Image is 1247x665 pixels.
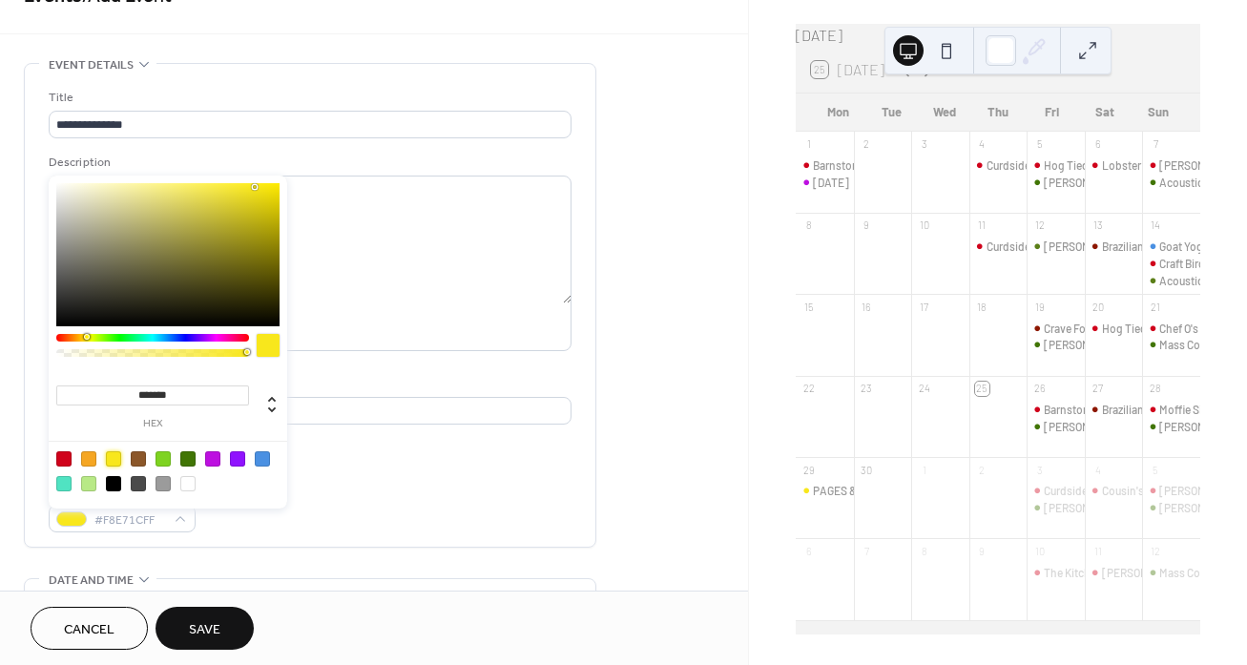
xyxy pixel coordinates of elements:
[1027,402,1085,418] div: Barnstormer Burgers Food Truck
[56,419,249,429] label: hex
[1102,321,1225,337] div: Hog Tied BBQ Food Truck
[975,218,989,233] div: 11
[796,483,854,499] div: PAGES & POUR BOOK CLUB 📚
[1032,300,1047,314] div: 19
[1032,463,1047,477] div: 3
[205,451,220,467] div: #BD10E0
[1027,500,1085,516] div: Jason Daly Live Music
[230,451,245,467] div: #9013FE
[1085,402,1143,418] div: Brazilian BBQ Boyz Food Truck
[49,88,568,108] div: Title
[801,137,816,152] div: 1
[1027,239,1085,255] div: Jeff Przech Live Music
[49,153,568,173] div: Description
[1044,565,1195,581] div: The Kitchen by Keri Food Truck
[796,157,854,174] div: Barnstormer's Burger Food Truck
[1148,463,1162,477] div: 5
[31,607,148,650] button: Cancel
[975,382,989,396] div: 25
[1142,402,1200,418] div: Moffie Sister's Catering Food Truck
[987,157,1138,174] div: Curdside Pick Up Poutine Truck
[1142,483,1200,499] div: Jackie's Pizza Truck
[917,218,931,233] div: 10
[860,137,874,152] div: 2
[860,544,874,558] div: 7
[811,94,864,132] div: Mon
[1142,256,1200,272] div: Craft Bird Food Truck
[94,510,165,530] span: #F8E71CFF
[1032,544,1047,558] div: 10
[189,620,220,640] span: Save
[1132,94,1185,132] div: Sun
[1148,218,1162,233] div: 14
[813,483,961,499] div: PAGES & POUR BOOK CLUB 📚
[801,544,816,558] div: 6
[917,382,931,396] div: 24
[1085,483,1143,499] div: Cousin's Maine Lobster Truck
[1027,337,1085,353] div: Tim Mcdonald Live Music
[1044,157,1167,174] div: Hog Tied BBQ Food Truck
[1044,483,1223,499] div: Curdside Pick Up Poutine Food Truck
[1085,321,1143,337] div: Hog Tied BBQ Food Truck
[1148,137,1162,152] div: 7
[813,157,973,174] div: Barnstormer's Burger Food Truck
[49,55,134,75] span: Event details
[969,157,1028,174] div: Curdside Pick Up Poutine Truck
[1044,419,1184,435] div: [PERSON_NAME] Live Music
[1027,565,1085,581] div: The Kitchen by Keri Food Truck
[255,451,270,467] div: #4A90E2
[1078,94,1132,132] div: Sat
[975,300,989,314] div: 18
[131,476,146,491] div: #4A4A4A
[1091,137,1105,152] div: 6
[81,451,96,467] div: #F5A623
[1027,419,1085,435] div: Mike Wilson Live Music
[1085,157,1143,174] div: Lobster Tales Food Truck
[975,463,989,477] div: 2
[1027,157,1085,174] div: Hog Tied BBQ Food Truck
[1142,500,1200,516] div: Frank Serafino Live Music
[1027,175,1085,191] div: Eddie Guatier Live Music
[49,571,134,591] span: Date and time
[1142,175,1200,191] div: Acoustic Valhalla Live Music
[1044,321,1128,337] div: Crave Food Truck
[796,24,1200,47] div: [DATE]
[1142,321,1200,337] div: Chef O's Food Truck
[1025,94,1078,132] div: Fri
[1044,337,1184,353] div: [PERSON_NAME] Live Music
[156,607,254,650] button: Save
[106,451,121,467] div: #F8E71C
[1091,382,1105,396] div: 27
[917,300,931,314] div: 17
[1091,463,1105,477] div: 4
[917,463,931,477] div: 1
[971,94,1025,132] div: Thu
[1027,321,1085,337] div: Crave Food Truck
[801,218,816,233] div: 8
[1142,157,1200,174] div: Jackie's Pizza Truck
[813,175,849,191] div: [DATE]
[56,451,72,467] div: #D0021B
[180,476,196,491] div: #FFFFFF
[1102,157,1226,174] div: Lobster Tales Food Truck
[987,239,1138,255] div: Curdside Pick Up Poutine Truck
[56,476,72,491] div: #50E3C2
[860,218,874,233] div: 9
[1032,382,1047,396] div: 26
[156,476,171,491] div: #9B9B9B
[796,175,854,191] div: Labor Day
[1091,544,1105,558] div: 11
[1148,544,1162,558] div: 12
[1044,175,1184,191] div: [PERSON_NAME] Live Music
[801,382,816,396] div: 22
[1142,419,1200,435] div: Mike Tedesco Live Music
[1091,300,1105,314] div: 20
[1044,239,1184,255] div: [PERSON_NAME] Live Music
[180,451,196,467] div: #417505
[1142,273,1200,289] div: Acoustic Thunder Live Music
[801,463,816,477] div: 29
[975,137,989,152] div: 4
[156,451,171,467] div: #7ED321
[860,463,874,477] div: 30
